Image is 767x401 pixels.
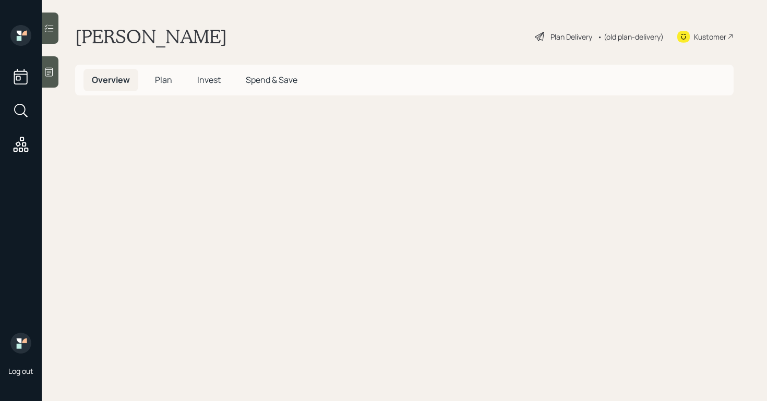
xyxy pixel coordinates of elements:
div: • (old plan-delivery) [597,31,664,42]
span: Invest [197,74,221,86]
div: Kustomer [694,31,726,42]
img: retirable_logo.png [10,333,31,354]
span: Spend & Save [246,74,297,86]
span: Overview [92,74,130,86]
div: Plan Delivery [550,31,592,42]
div: Log out [8,366,33,376]
h1: [PERSON_NAME] [75,25,227,48]
span: Plan [155,74,172,86]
